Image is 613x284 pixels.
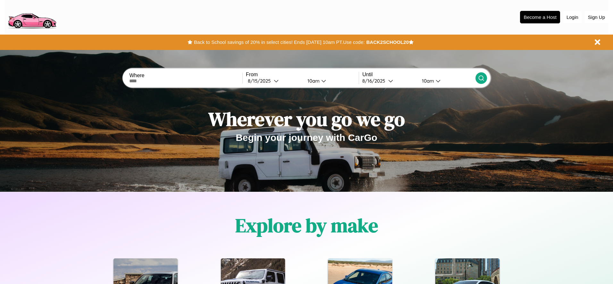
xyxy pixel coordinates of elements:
button: Back to School savings of 20% in select cities! Ends [DATE] 10am PT.Use code: [192,38,366,47]
label: From [246,72,359,77]
button: Sign Up [585,11,608,23]
div: 8 / 16 / 2025 [362,78,388,84]
h1: Explore by make [235,212,378,239]
button: Login [563,11,582,23]
button: 10am [417,77,475,84]
button: 8/15/2025 [246,77,302,84]
label: Until [362,72,475,77]
button: 10am [302,77,359,84]
div: 10am [304,78,321,84]
b: BACK2SCHOOL20 [366,39,409,45]
div: 8 / 15 / 2025 [248,78,274,84]
img: logo [5,3,59,30]
label: Where [129,73,242,78]
div: 10am [419,78,436,84]
button: Become a Host [520,11,560,23]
